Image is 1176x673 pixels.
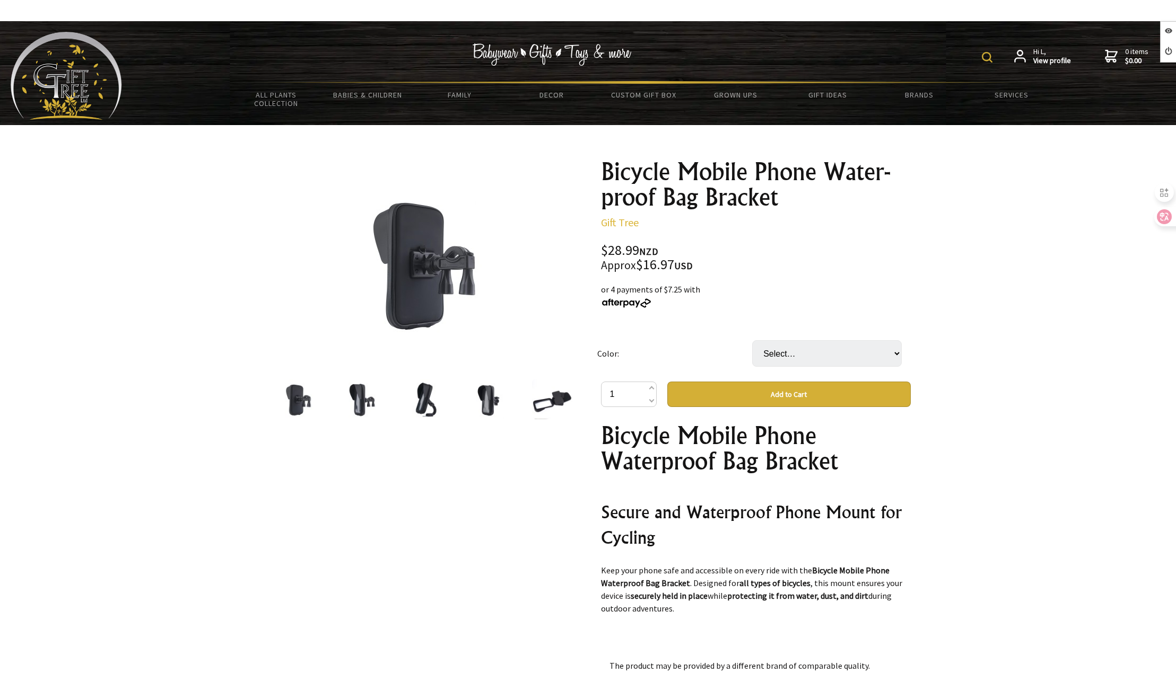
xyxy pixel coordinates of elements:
[874,84,965,106] a: Brands
[322,84,414,106] a: Babies & Children
[601,258,636,272] small: Approx
[601,244,911,272] div: $28.99 $16.97
[473,43,632,66] img: Babywear - Gifts - Toys & more
[601,423,911,474] h1: Bicycle Mobile Phone Waterproof Bag Bracket
[690,84,781,106] a: Grown Ups
[506,84,597,106] a: Decor
[1033,47,1071,66] span: Hi L,
[598,84,690,106] a: Custom Gift Box
[1125,47,1148,66] span: 0 items
[727,590,868,601] strong: protecting it from water, dust, and dirt
[982,52,992,63] img: product search
[674,260,693,272] span: USD
[639,245,658,258] span: NZD
[1105,47,1148,66] a: 0 items$0.00
[597,325,752,382] td: Color:
[739,578,811,588] strong: all types of bicycles
[1033,56,1071,66] strong: View profile
[601,283,911,308] div: or 4 payments of $7.25 with
[1014,47,1071,66] a: Hi L,View profile
[601,564,911,615] p: Keep your phone safe and accessible on every ride with the . Designed for , this mount ensures yo...
[11,32,122,120] img: Babyware - Gifts - Toys and more...
[338,180,503,345] img: Bicycle Mobile Phone Water-proof Bag Bracket
[230,84,322,114] a: All Plants Collection
[277,379,318,419] img: Bicycle Mobile Phone Water-proof Bag Bracket
[601,298,652,308] img: Afterpay
[341,379,381,419] img: Bicycle Mobile Phone Water-proof Bag Bracket
[1125,56,1148,66] strong: $0.00
[468,379,509,419] img: Bicycle Mobile Phone Water-proof Bag Bracket
[601,499,911,550] h2: Secure and Waterproof Phone Mount for Cycling
[631,590,708,601] strong: securely held in place
[601,159,911,210] h1: Bicycle Mobile Phone Water-proof Bag Bracket
[601,565,890,588] strong: Bicycle Mobile Phone Waterproof Bag Bracket
[405,379,445,419] img: Bicycle Mobile Phone Water-proof Bag Bracket
[781,84,873,106] a: Gift Ideas
[414,84,506,106] a: Family
[601,216,639,229] a: Gift Tree
[965,84,1057,106] a: Services
[532,379,572,419] img: Bicycle Mobile Phone Water-proof Bag Bracket
[667,382,911,407] button: Add to Cart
